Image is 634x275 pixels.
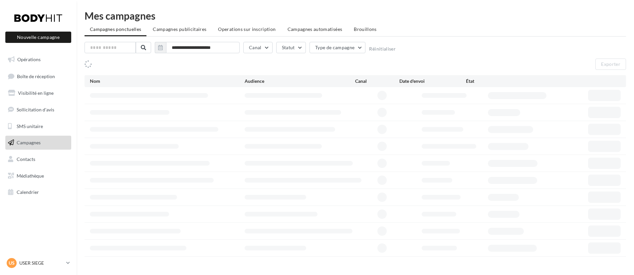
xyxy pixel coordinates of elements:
[18,90,54,96] span: Visibilité en ligne
[245,78,355,84] div: Audience
[354,26,377,32] span: Brouillons
[17,156,35,162] span: Contacts
[4,152,73,166] a: Contacts
[5,32,71,43] button: Nouvelle campagne
[17,140,41,145] span: Campagnes
[466,78,532,84] div: État
[4,103,73,117] a: Sollicitation d'avis
[17,189,39,195] span: Calendrier
[17,107,54,112] span: Sollicitation d'avis
[4,136,73,150] a: Campagnes
[17,173,44,179] span: Médiathèque
[153,26,206,32] span: Campagnes publicitaires
[17,73,55,79] span: Boîte de réception
[276,42,306,53] button: Statut
[19,260,64,266] p: USER SIEGE
[90,78,245,84] div: Nom
[4,169,73,183] a: Médiathèque
[17,57,41,62] span: Opérations
[218,26,276,32] span: Operations sur inscription
[4,69,73,83] a: Boîte de réception
[310,42,366,53] button: Type de campagne
[85,11,626,21] div: Mes campagnes
[4,119,73,133] a: SMS unitaire
[399,78,466,84] div: Date d'envoi
[4,86,73,100] a: Visibilité en ligne
[4,53,73,67] a: Opérations
[17,123,43,129] span: SMS unitaire
[9,260,15,266] span: US
[595,59,626,70] button: Exporter
[4,185,73,199] a: Calendrier
[369,46,396,52] button: Réinitialiser
[288,26,342,32] span: Campagnes automatisées
[5,257,71,269] a: US USER SIEGE
[355,78,399,84] div: Canal
[243,42,273,53] button: Canal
